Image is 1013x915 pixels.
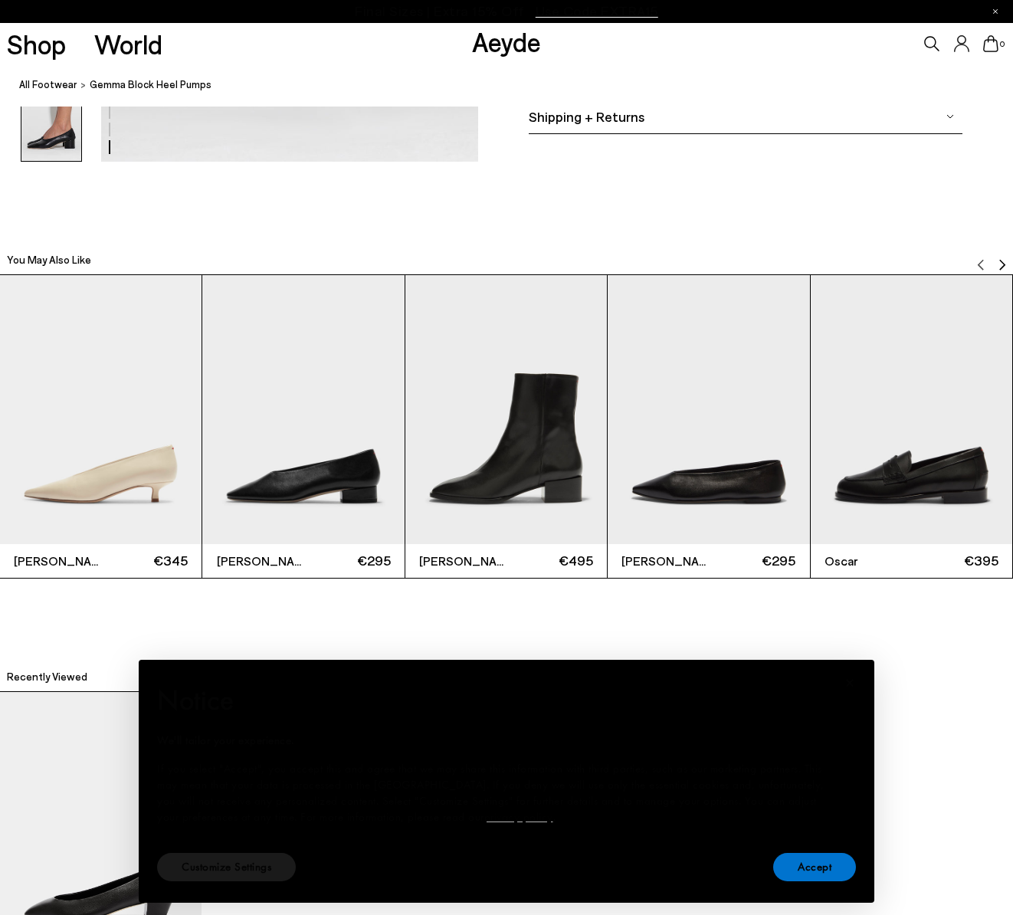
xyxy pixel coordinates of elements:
[182,859,271,874] font: Customize Settings
[419,553,519,568] font: [PERSON_NAME]
[94,28,162,60] font: World
[19,78,77,90] font: All Footwear
[7,31,66,57] a: Shop
[608,274,810,579] div: 4 / 6
[14,553,113,568] font: [PERSON_NAME]
[217,553,316,568] font: [PERSON_NAME]
[157,733,294,748] font: We'll tailor your experience.
[996,248,1008,271] button: Next slide
[946,113,954,120] img: svg%3E
[762,552,795,569] font: €295
[357,552,391,569] font: €295
[773,853,856,881] button: Accept
[472,25,541,57] a: Aeyde
[7,253,91,266] font: You May Also Like
[845,671,855,694] font: ×
[553,809,556,825] font: .
[157,761,824,825] font: If you select "Accept", you accept this and agree that we may share this information with third p...
[559,552,593,569] font: €495
[94,31,162,57] a: World
[405,275,607,578] a: [PERSON_NAME] €495
[811,274,1013,579] div: 5 / 6
[621,553,721,568] font: [PERSON_NAME]
[1000,39,1005,48] font: 0
[608,275,809,544] img: Betty Square-Toe Ballet Flats
[811,275,1012,544] img: Oscar Leather Loafers
[983,35,998,52] a: 0
[536,2,658,19] font: Use Code EXTRA15
[19,64,1013,107] nav: breadcrumb
[798,859,831,874] font: Accept
[355,2,524,19] font: Final Sizes | Extra 15% Off
[19,77,77,93] a: All Footwear
[996,259,1008,271] img: svg%3E
[157,682,234,718] font: Notice
[90,78,211,90] font: Gemma Block Heel Pumps
[975,248,987,271] button: Previous slide
[824,553,858,568] font: Oscar
[975,259,987,271] img: svg%3E
[21,80,81,161] img: Gemma Block Heel Pumps - Image 6
[7,28,66,60] font: Shop
[405,274,608,579] div: 3 / 6
[831,664,868,701] button: Close this notice
[153,552,188,569] font: €345
[405,275,607,544] img: Lee Leather Ankle Boots
[608,275,809,578] a: [PERSON_NAME] €295
[529,108,644,125] font: Shipping + Returns
[536,5,658,18] span: Navigate to /collections/ss25-final-sizes
[811,275,1012,578] a: Oscar €395
[202,274,405,579] div: 2 / 6
[964,552,998,569] font: €395
[202,275,404,544] img: Delia Low-Heeled Ballet Pumps
[157,853,296,881] button: Customize Settings
[484,809,553,825] a: privacy policy
[7,670,87,683] font: Recently Viewed
[202,275,404,578] a: [PERSON_NAME] €295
